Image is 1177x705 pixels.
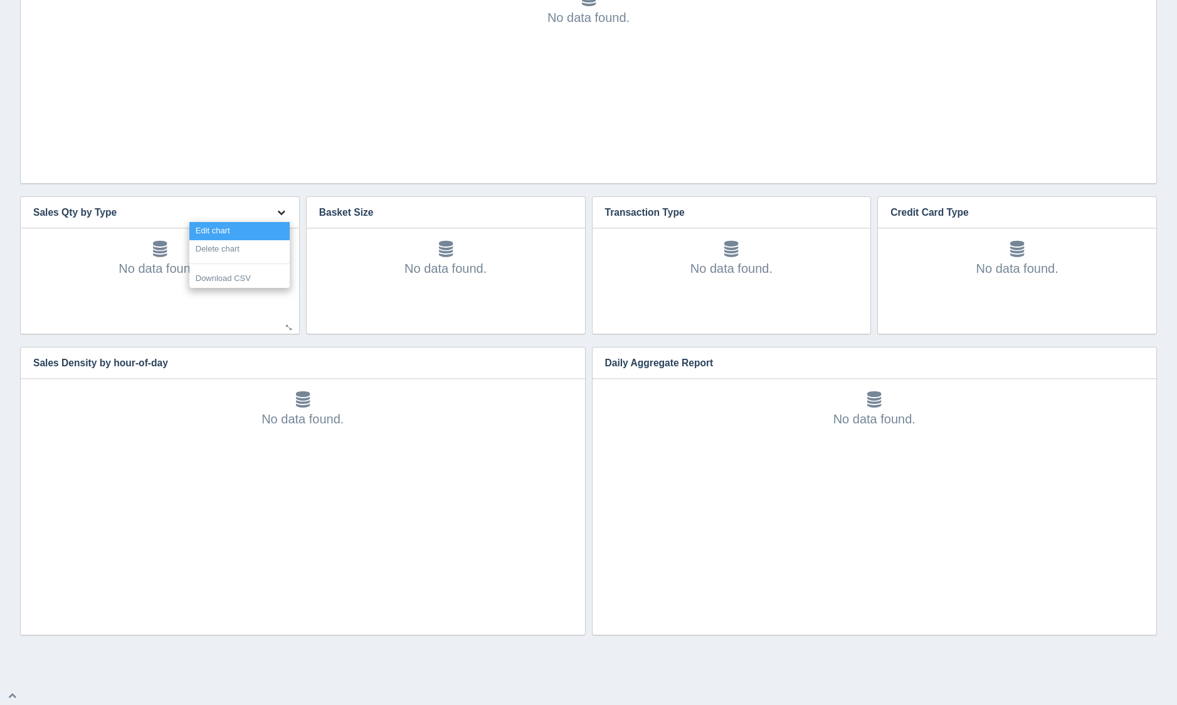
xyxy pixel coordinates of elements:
div: No data found. [605,241,858,277]
div: No data found. [605,391,1144,428]
h3: Transaction Type [593,197,852,228]
div: No data found. [33,391,573,428]
h3: Sales Density by hour-of-day [21,347,566,379]
a: Delete chart [189,240,290,258]
div: No data found. [319,241,573,277]
h3: Daily Aggregate Report [593,347,1138,379]
a: Download CSV [189,270,290,288]
h3: Sales Qty by Type [21,197,261,228]
div: No data found. [33,241,287,277]
h3: Credit Card Type [878,197,1137,228]
h3: Basket Size [307,197,566,228]
a: Edit chart [189,222,290,240]
div: No data found. [890,241,1144,277]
